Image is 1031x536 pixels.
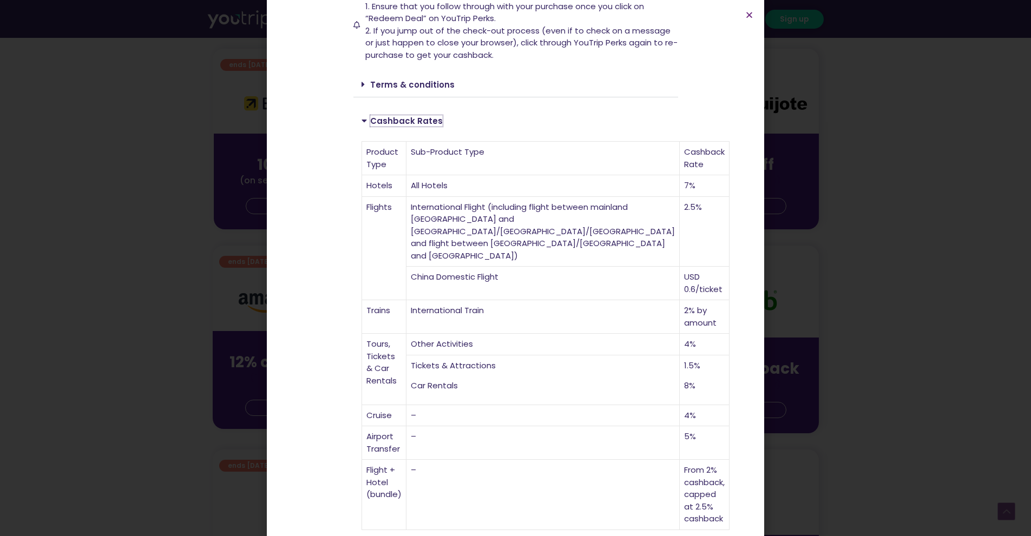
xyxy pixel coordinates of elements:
[680,405,730,427] td: 4%
[411,360,675,372] p: Tickets & Attractions
[362,334,406,405] td: Tours, Tickets & Car Rentals
[684,360,725,372] p: 1.5%
[680,334,730,355] td: 4%
[680,460,730,530] td: From 2% cashback, capped at 2.5% cashback
[362,175,406,197] td: Hotels
[680,426,730,460] td: 5%
[680,175,730,197] td: 7%
[370,79,455,90] a: Terms & conditions
[411,380,458,391] span: Car Rentals
[365,25,678,61] span: 2. If you jump out of the check-out process (even if to check on a message or just happen to clos...
[680,300,730,334] td: 2% by amount
[362,142,406,175] td: Product Type
[353,108,678,133] div: Cashback Rates
[680,142,730,175] td: Cashback Rate
[406,405,680,427] td: –
[362,426,406,460] td: Airport Transfer
[370,115,443,127] a: Cashback Rates
[406,175,680,197] td: All Hotels
[406,197,680,267] td: International Flight (including flight between mainland [GEOGRAPHIC_DATA] and [GEOGRAPHIC_DATA]/[...
[362,460,406,530] td: Flight + Hotel (bundle)
[353,72,678,97] div: Terms & conditions
[362,405,406,427] td: Cruise
[406,267,680,300] td: China Domestic Flight
[684,380,695,391] span: 8%
[745,11,753,19] a: Close
[680,267,730,300] td: USD 0.6/ticket
[406,426,680,460] td: –
[365,1,644,24] span: 1. Ensure that you follow through with your purchase once you click on “Redeem Deal” on YouTrip P...
[680,197,730,267] td: 2.5%
[362,197,406,301] td: Flights
[406,334,680,355] td: Other Activities
[362,300,406,334] td: Trains
[406,300,680,334] td: International Train
[406,142,680,175] td: Sub-Product Type
[406,460,680,530] td: –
